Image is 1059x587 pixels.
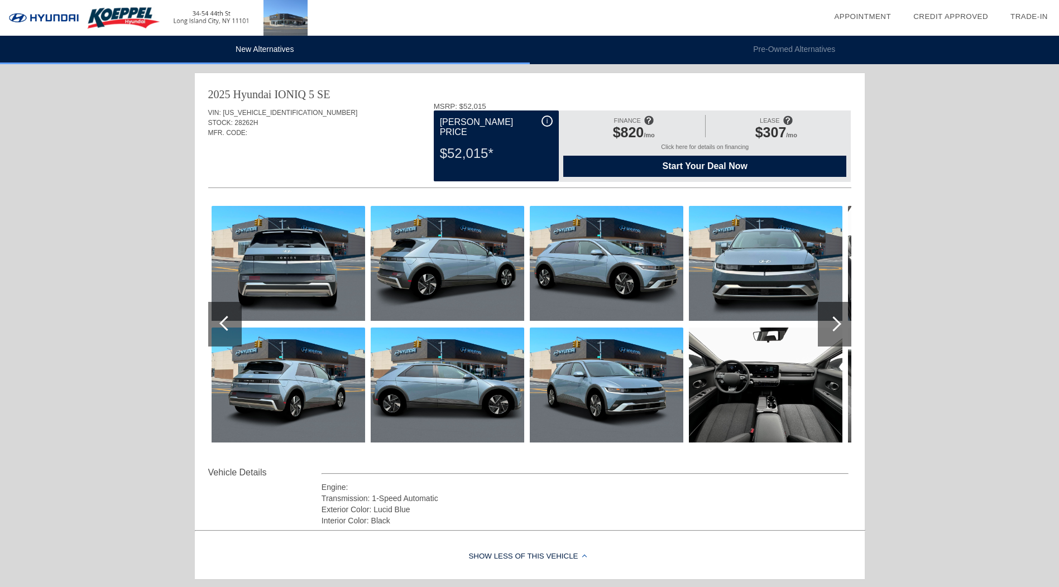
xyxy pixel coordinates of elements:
[440,116,553,139] div: [PERSON_NAME] Price
[322,515,849,526] div: Interior Color: Black
[577,161,832,171] span: Start Your Deal Now
[208,109,221,117] span: VIN:
[848,206,1002,321] img: f549890e98f5c55c859a6170aaee7e03x.jpg
[530,206,683,321] img: b9d637dcfe748f254de1c87189dd0a7dx.jpg
[208,155,851,172] div: Quoted on [DATE] 10:31:38 AM
[371,206,524,321] img: b671af7da70989727d64138ad10e5dcax.jpg
[317,86,330,102] div: SE
[208,86,315,102] div: 2025 Hyundai IONIQ 5
[848,328,1002,442] img: 21170e28e79871e63adef350bfd05943x.jpg
[212,206,365,321] img: 01f6843326a790516ef0828c2408c125x.jpg
[569,124,698,143] div: /mo
[223,109,357,117] span: [US_VEHICLE_IDENTIFICATION_NUMBER]
[613,124,644,140] span: $820
[434,102,851,110] div: MSRP: $52,015
[208,129,248,137] span: MFR. CODE:
[542,116,553,127] div: i
[440,139,553,168] div: $52,015*
[322,482,849,493] div: Engine:
[834,12,891,21] a: Appointment
[212,328,365,442] img: dd899ddde8c55a8b39c406dd408f0d62x.jpg
[913,12,988,21] a: Credit Approved
[208,119,233,127] span: STOCK:
[530,328,683,442] img: 068be96ef25067c412b5d76493a84803x.jpg
[711,124,841,143] div: /mo
[234,119,258,127] span: 28262H
[614,117,641,124] span: FINANCE
[1010,12,1048,21] a: Trade-In
[689,206,842,321] img: d972ab63b534c1f75474d7235522d580x.jpg
[195,535,865,579] div: Show Less of this Vehicle
[563,143,846,156] div: Click here for details on financing
[208,466,322,479] div: Vehicle Details
[371,328,524,442] img: 0c0e7f5314ff0afa5795334f03f29be1x.jpg
[755,124,787,140] span: $307
[322,493,849,504] div: Transmission: 1-Speed Automatic
[689,328,842,442] img: 70045199d0b04d9cda54570822522557x.jpg
[322,504,849,515] div: Exterior Color: Lucid Blue
[760,117,779,124] span: LEASE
